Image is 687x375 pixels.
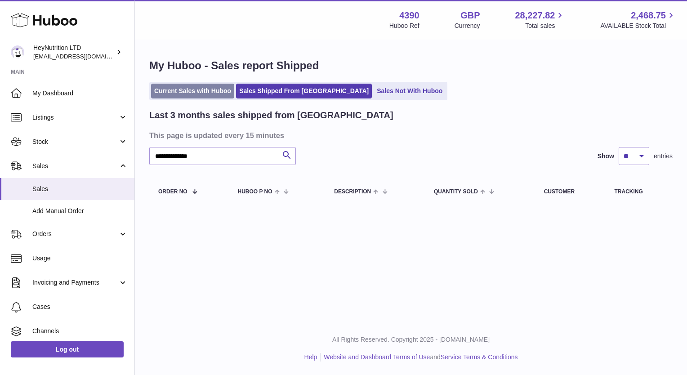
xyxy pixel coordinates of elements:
[389,22,419,30] div: Huboo Ref
[600,22,676,30] span: AVAILABLE Stock Total
[142,335,680,344] p: All Rights Reserved. Copyright 2025 - [DOMAIN_NAME]
[455,22,480,30] div: Currency
[149,109,393,121] h2: Last 3 months sales shipped from [GEOGRAPHIC_DATA]
[32,278,118,287] span: Invoicing and Payments
[304,353,317,361] a: Help
[32,230,118,238] span: Orders
[158,189,187,195] span: Order No
[236,84,372,98] a: Sales Shipped From [GEOGRAPHIC_DATA]
[598,152,614,161] label: Show
[11,45,24,59] img: info@heynutrition.com
[334,189,371,195] span: Description
[544,189,597,195] div: Customer
[631,9,666,22] span: 2,468.75
[149,58,673,73] h1: My Huboo - Sales report Shipped
[32,113,118,122] span: Listings
[399,9,419,22] strong: 4390
[32,254,128,263] span: Usage
[151,84,234,98] a: Current Sales with Huboo
[33,44,114,61] div: HeyNutrition LTD
[460,9,480,22] strong: GBP
[441,353,518,361] a: Service Terms & Conditions
[237,189,272,195] span: Huboo P no
[32,207,128,215] span: Add Manual Order
[32,89,128,98] span: My Dashboard
[32,138,118,146] span: Stock
[11,341,124,357] a: Log out
[321,353,517,362] li: and
[33,53,132,60] span: [EMAIL_ADDRESS][DOMAIN_NAME]
[600,9,676,30] a: 2,468.75 AVAILABLE Stock Total
[149,130,670,140] h3: This page is updated every 15 minutes
[32,327,128,335] span: Channels
[525,22,565,30] span: Total sales
[654,152,673,161] span: entries
[515,9,555,22] span: 28,227.82
[32,162,118,170] span: Sales
[324,353,430,361] a: Website and Dashboard Terms of Use
[32,185,128,193] span: Sales
[374,84,446,98] a: Sales Not With Huboo
[615,189,664,195] div: Tracking
[515,9,565,30] a: 28,227.82 Total sales
[32,303,128,311] span: Cases
[434,189,478,195] span: Quantity Sold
